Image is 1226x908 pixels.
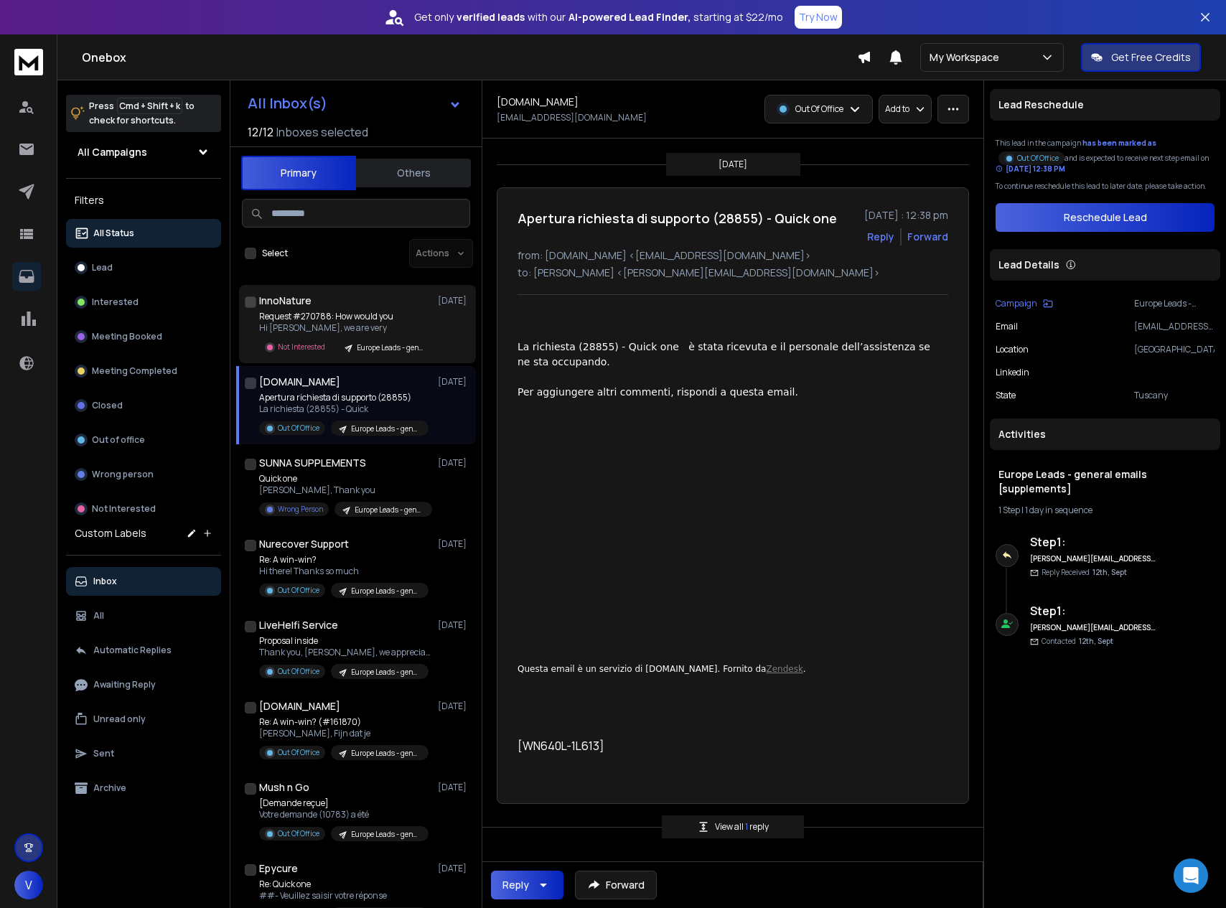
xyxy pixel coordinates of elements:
a: Zendesk [766,664,802,674]
div: Activities [990,418,1220,450]
img: logo [14,49,43,75]
p: Europe Leads - general emails [supplements] [357,342,426,353]
p: Europe Leads - general emails [supplements] [351,586,420,596]
p: Sent [93,748,114,759]
p: Contacted [1042,636,1113,647]
button: Lead [66,253,221,282]
p: [Demande reçue] [259,797,429,809]
p: Interested [92,296,139,308]
p: View all reply [715,821,769,833]
p: Wrong person [92,469,154,480]
p: Closed [92,400,123,411]
p: state [996,390,1016,401]
button: Sent [66,739,221,768]
p: [DATE] [438,457,470,469]
p: [DATE] [438,782,470,793]
span: 12 / 12 [248,123,273,141]
button: V [14,871,43,899]
p: Try Now [799,10,838,24]
p: Out Of Office [795,103,843,115]
p: Meeting Booked [92,331,162,342]
p: La richiesta (28855) - Quick [259,403,429,415]
p: Not Interested [92,503,156,515]
p: Hi [PERSON_NAME], we are very [259,322,431,334]
button: Forward [575,871,657,899]
p: Tuscany [1134,390,1215,401]
p: [PERSON_NAME], Fijn dat je [259,728,429,739]
h1: Mush n Go [259,780,309,795]
h3: Filters [66,190,221,210]
p: [DATE] [438,376,470,388]
p: Out Of Office [278,828,319,839]
p: Add to [885,103,909,115]
h6: [PERSON_NAME][EMAIL_ADDRESS][DOMAIN_NAME] [1030,553,1156,564]
button: Reply [867,230,894,244]
div: | [998,505,1212,516]
button: Automatic Replies [66,636,221,665]
p: Europe Leads - general emails [supplements] [351,423,420,434]
p: location [996,344,1029,355]
p: To continue reschedule this lead to later date, please take action. [996,181,1215,192]
h1: [DOMAIN_NAME] [259,375,340,389]
h1: Apertura richiesta di supporto (28855) - Quick one [518,208,837,228]
p: [EMAIL_ADDRESS][DOMAIN_NAME] [497,112,647,123]
p: Meeting Completed [92,365,177,377]
button: Others [356,157,471,189]
h1: [DOMAIN_NAME] [259,699,340,713]
p: [DATE] [438,863,470,874]
p: Request #270788: How would you [259,311,431,322]
p: Hi there! Thanks so much [259,566,429,577]
div: Forward [907,230,948,244]
p: Lead [92,262,113,273]
p: Get only with our starting at $22/mo [414,10,783,24]
button: Get Free Credits [1081,43,1201,72]
button: Out of office [66,426,221,454]
p: [DATE] [438,619,470,631]
button: All Status [66,219,221,248]
span: [WN640L-1L613] [518,738,604,754]
button: All Campaigns [66,138,221,167]
p: Europe Leads - general emails [supplements] [351,829,420,840]
span: 12th, Sept [1092,567,1127,577]
p: Archive [93,782,126,794]
p: Europe Leads - general emails [supplements] [351,748,420,759]
p: Votre demande (10783) a été [259,809,429,820]
button: Reply [491,871,563,899]
p: Wrong Person [278,504,323,515]
h1: Onebox [82,49,857,66]
p: Out Of Office [1017,153,1059,164]
p: Europe Leads - general emails [supplements] [355,505,424,515]
span: Cmd + Shift + k [117,98,182,114]
p: Lead Reschedule [998,98,1084,112]
p: [GEOGRAPHIC_DATA] [1134,344,1215,355]
p: Re: Quick one [259,879,429,890]
div: Reply [502,878,529,892]
button: Meeting Completed [66,357,221,385]
h1: All Inbox(s) [248,96,327,111]
h1: Europe Leads - general emails [supplements] [998,467,1212,496]
p: Thank you, [PERSON_NAME], we appreciate [259,647,431,658]
p: La richiesta (28855) - Quick one è stata ricevuta e il personale dell’assistenza se ne sta occupa... [518,340,937,400]
button: Primary [241,156,356,190]
button: Meeting Booked [66,322,221,351]
p: [DATE] [438,295,470,306]
button: All [66,602,221,630]
p: from: [DOMAIN_NAME] <[EMAIL_ADDRESS][DOMAIN_NAME]> [518,248,948,263]
button: Not Interested [66,495,221,523]
p: Out Of Office [278,423,319,434]
p: ##- Veuillez saisir votre réponse [259,890,429,902]
p: [DATE] [438,538,470,550]
button: Campaign [996,298,1053,309]
h1: All Campaigns [78,145,147,159]
p: Europe Leads - general emails [supplements] [1134,298,1215,309]
p: Out Of Office [278,666,319,677]
p: My Workspace [930,50,1005,65]
button: Archive [66,774,221,802]
p: Lead Details [998,258,1059,272]
span: 12th, Sept [1079,636,1113,646]
p: to: [PERSON_NAME] <[PERSON_NAME][EMAIL_ADDRESS][DOMAIN_NAME]> [518,266,948,280]
button: Inbox [66,567,221,596]
p: Unread only [93,713,146,725]
button: Interested [66,288,221,317]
